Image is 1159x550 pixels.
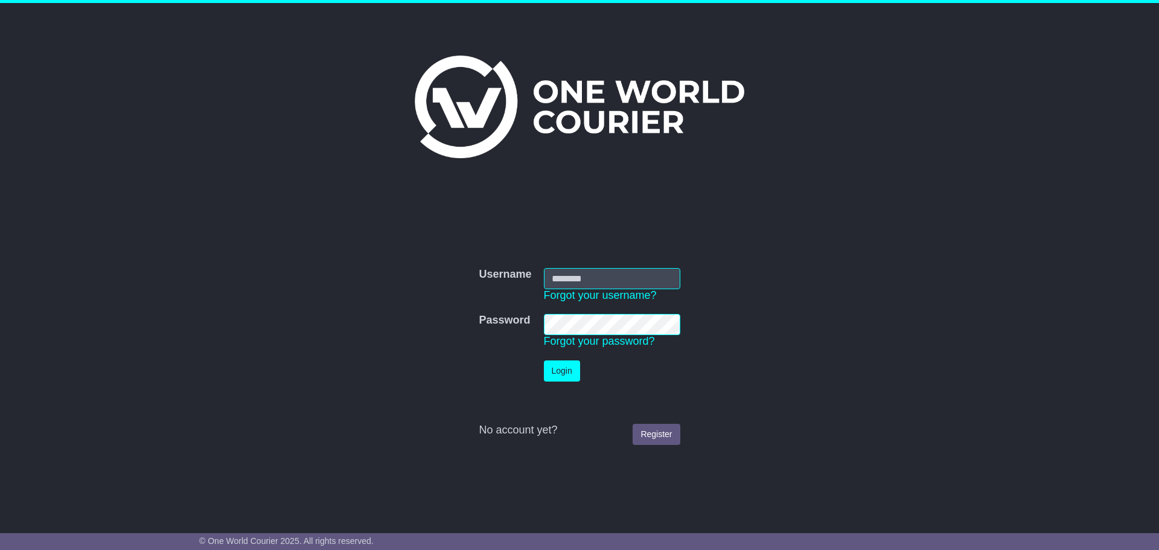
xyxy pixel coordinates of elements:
a: Forgot your username? [544,289,657,301]
span: © One World Courier 2025. All rights reserved. [199,536,374,546]
a: Register [633,424,680,445]
img: One World [415,56,744,158]
label: Password [479,314,530,327]
label: Username [479,268,531,281]
button: Login [544,360,580,382]
a: Forgot your password? [544,335,655,347]
div: No account yet? [479,424,680,437]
